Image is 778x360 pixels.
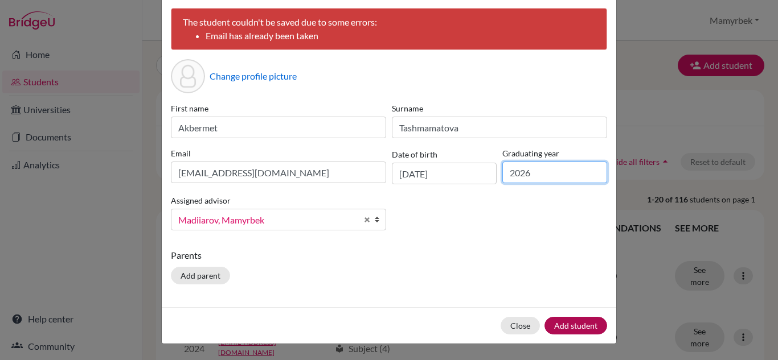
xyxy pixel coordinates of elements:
[392,148,437,160] label: Date of birth
[171,195,231,206] label: Assigned advisor
[171,267,230,284] button: Add parent
[392,102,607,114] label: Surname
[206,29,595,43] li: Email has already been taken
[544,317,607,334] button: Add student
[171,249,607,262] p: Parents
[171,102,386,114] label: First name
[392,163,497,184] input: dd/mm/yyyy
[171,147,386,159] label: Email
[171,59,205,93] div: Profile picture
[501,317,540,334] button: Close
[171,8,607,50] div: The student couldn't be saved due to some errors:
[178,213,357,227] span: Madiiarov, Mamyrbek
[502,147,607,159] label: Graduating year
